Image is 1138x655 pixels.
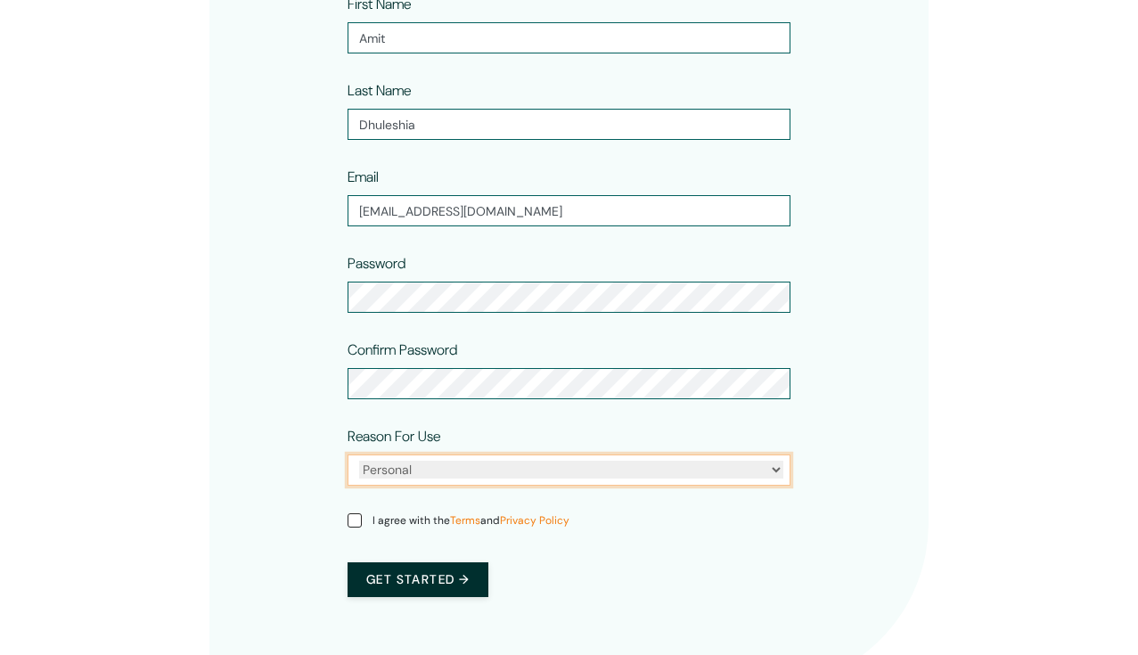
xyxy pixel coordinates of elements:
input: I agree with theTermsandPrivacy Policy [348,513,362,528]
input: Email address [348,195,790,226]
a: Terms [450,513,480,528]
label: Password [348,253,405,274]
input: First name [348,22,790,53]
input: Last name [348,109,790,140]
label: Last Name [348,80,411,102]
span: I agree with the and [373,512,569,528]
label: Email [348,167,379,188]
button: Get started → [348,562,488,597]
label: Confirm Password [348,340,457,361]
label: Reason For Use [348,426,440,447]
a: Privacy Policy [500,513,569,528]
